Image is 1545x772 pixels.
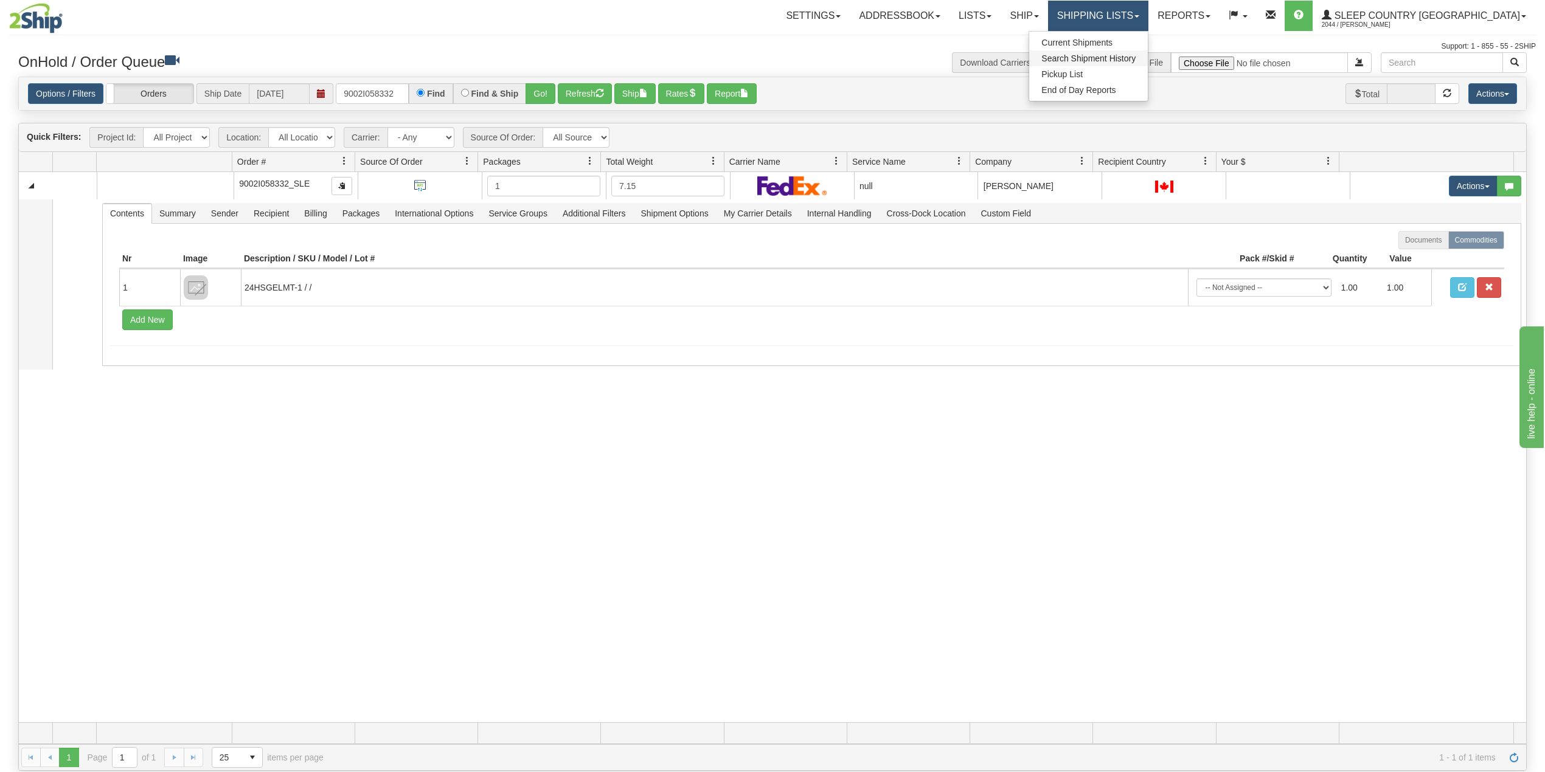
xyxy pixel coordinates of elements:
span: Packages [483,156,520,168]
th: Nr [119,249,180,269]
img: logo2044.jpg [9,3,63,33]
span: Sender [204,204,246,223]
a: Download Carriers [960,58,1030,67]
td: 1.00 [1336,274,1383,302]
span: Sleep Country [GEOGRAPHIC_DATA] [1331,10,1520,21]
a: Options / Filters [28,83,103,104]
img: 8DAB37Fk3hKpn3AAAAAElFTkSuQmCC [184,275,208,300]
button: Go! [526,83,555,104]
label: Find & Ship [471,89,519,98]
th: Pack #/Skid # [1188,249,1297,269]
span: Ship Date [196,83,249,104]
label: Commodities [1448,231,1504,249]
span: Company [975,156,1012,168]
span: Your $ [1221,156,1246,168]
label: Quick Filters: [27,131,81,143]
label: Documents [1398,231,1449,249]
a: Lists [950,1,1001,31]
span: Total Weight [606,156,653,168]
td: 1.00 [1382,274,1428,302]
button: Refresh [558,83,612,104]
img: API [410,176,430,196]
span: 9002I058332_SLE [239,179,310,188]
a: Pickup List [1029,66,1148,82]
span: 1 - 1 of 1 items [341,753,1496,762]
button: Actions [1468,83,1517,104]
a: Source Of Order filter column settings [457,151,477,171]
button: Search [1502,52,1527,73]
a: Collapse [24,178,39,193]
button: Add New [122,309,173,330]
th: Description / SKU / Model / Lot # [241,249,1188,269]
button: Copy to clipboard [332,177,352,195]
td: 24HSGELMT-1 / / [241,269,1188,306]
div: grid toolbar [19,123,1526,152]
span: Order # [237,156,266,168]
label: Find [427,89,445,98]
input: Import [1171,52,1348,73]
span: End of Day Reports [1041,85,1116,95]
div: Support: 1 - 855 - 55 - 2SHIP [9,41,1536,52]
a: Search Shipment History [1029,50,1148,66]
a: Carrier Name filter column settings [826,151,847,171]
a: Recipient Country filter column settings [1195,151,1216,171]
input: Page 1 [113,748,137,767]
span: Pickup List [1041,69,1083,79]
th: Quantity [1297,249,1370,269]
span: Summary [152,204,203,223]
span: Project Id: [89,127,143,148]
span: My Carrier Details [717,204,799,223]
button: Ship [614,83,656,104]
button: Actions [1449,176,1498,196]
span: 25 [220,751,235,763]
a: Shipping lists [1048,1,1148,31]
span: Service Name [852,156,906,168]
span: Cross-Dock Location [880,204,973,223]
a: Order # filter column settings [334,151,355,171]
td: [PERSON_NAME] [977,172,1102,199]
span: Total [1345,83,1387,104]
span: Additional Filters [555,204,633,223]
span: Page 1 [59,748,78,767]
a: Service Name filter column settings [949,151,970,171]
span: Internal Handling [800,204,879,223]
a: Current Shipments [1029,35,1148,50]
a: Your $ filter column settings [1318,151,1339,171]
a: Company filter column settings [1072,151,1092,171]
a: Refresh [1504,748,1524,767]
a: Reports [1148,1,1220,31]
a: Sleep Country [GEOGRAPHIC_DATA] 2044 / [PERSON_NAME] [1313,1,1535,31]
span: Location: [218,127,268,148]
span: Custom Field [974,204,1038,223]
input: Search [1381,52,1503,73]
span: Carrier Name [729,156,780,168]
a: End of Day Reports [1029,82,1148,98]
span: Carrier: [344,127,387,148]
span: Recipient Country [1098,156,1165,168]
span: Service Groups [481,204,554,223]
span: 2044 / [PERSON_NAME] [1322,19,1413,31]
div: live help - online [9,7,113,22]
h3: OnHold / Order Queue [18,52,763,70]
span: Shipment Options [633,204,715,223]
td: 1 [119,269,180,306]
th: Value [1370,249,1431,269]
span: select [243,748,262,767]
button: Report [707,83,757,104]
label: Orders [106,84,193,104]
span: Packages [335,204,387,223]
span: Billing [297,204,334,223]
span: Source Of Order: [463,127,543,148]
button: Rates [658,83,705,104]
iframe: chat widget [1517,324,1544,448]
span: Search Shipment History [1041,53,1136,63]
a: Settings [777,1,850,31]
img: FedEx Express® [757,176,827,196]
input: Order # [336,83,409,104]
span: Current Shipments [1041,38,1113,47]
span: International Options [387,204,481,223]
span: Page sizes drop down [212,747,263,768]
span: Recipient [246,204,296,223]
span: Source Of Order [360,156,423,168]
a: Total Weight filter column settings [703,151,724,171]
